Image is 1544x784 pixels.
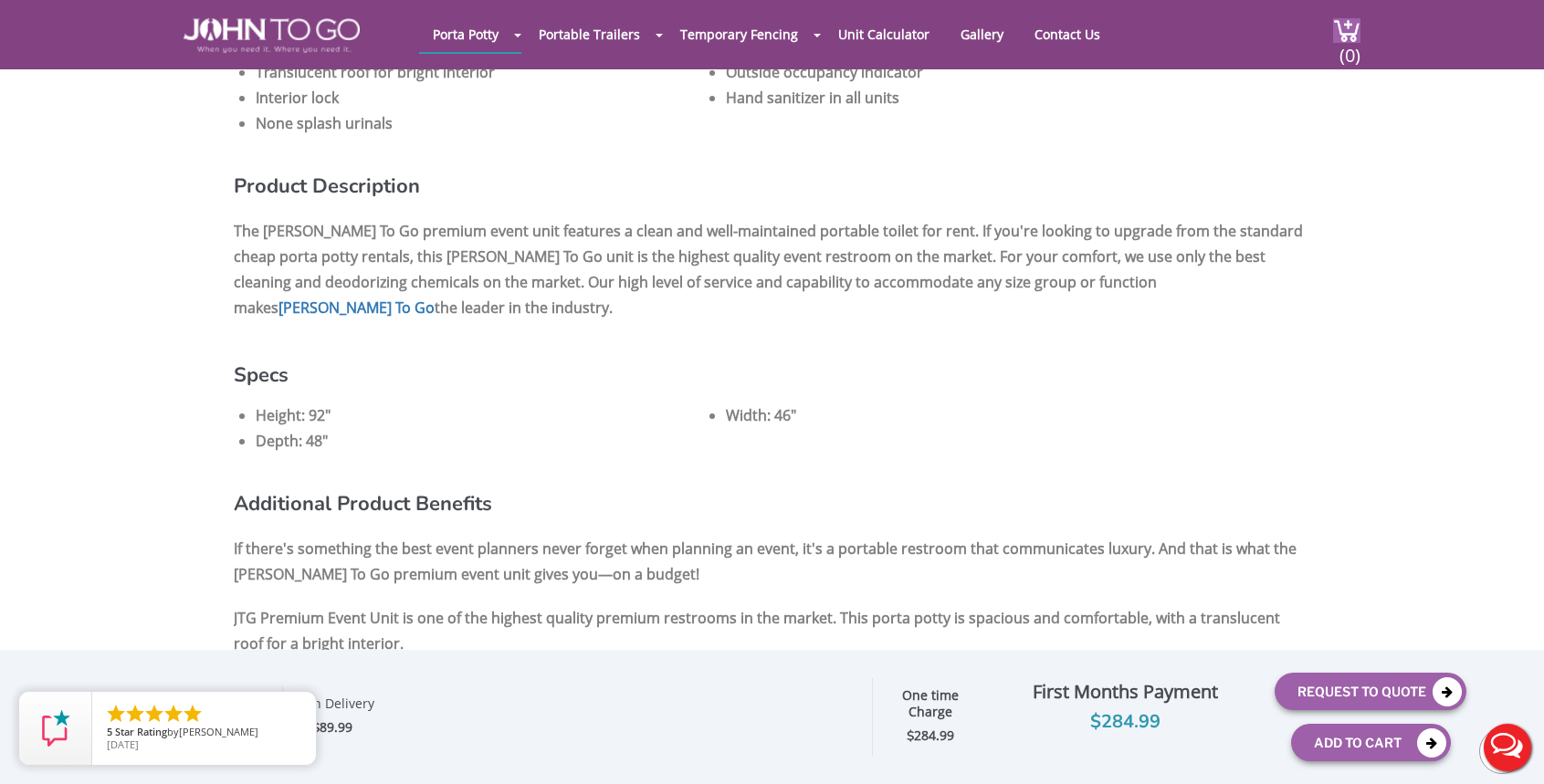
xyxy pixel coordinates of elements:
div: Rush Delivery [290,695,374,717]
img: Review Rating [37,710,74,747]
img: cart a [1333,18,1360,43]
li: Width: 46" [726,402,1175,428]
li: Hand sanitizer in all units [726,85,1175,110]
strong: One time Charge [902,686,959,721]
li:  [124,703,146,725]
a: [PERSON_NAME] To Go [278,298,435,318]
a: Portable Trailers [525,16,654,52]
span: 284.99 [914,727,954,744]
div: $284.99 [989,707,1262,737]
li: Depth: 48" [256,428,705,454]
h3: Product Description [234,154,1311,195]
li: Height: 92" [256,402,705,428]
a: Contact Us [1021,16,1114,52]
a: Porta Potty [419,16,512,52]
li:  [163,703,184,725]
li: Translucent roof for bright interior [256,59,705,85]
a: Gallery [947,16,1017,52]
p: The [PERSON_NAME] To Go premium event unit features a clean and well-maintained portable toilet f... [234,214,1311,325]
button: Live Chat [1471,711,1544,784]
span: (0) [1339,28,1360,68]
p: If there's something the best event planners never forget when planning an event, it's a portable... [234,531,1311,591]
div: First Months Payment [989,676,1262,707]
a: Temporary Fencing [667,16,812,52]
strong: $ [907,727,954,745]
img: JOHN to go [184,18,360,53]
span: [DATE] [107,737,139,751]
li: Interior lock [256,85,705,110]
li: None splash urinals [256,110,705,136]
div: $ [290,717,374,738]
li:  [143,703,165,725]
span: 89.99 [320,718,352,736]
li:  [105,703,127,725]
h3: Additional Product Benefits [234,472,1311,513]
button: Request To Quote [1275,673,1466,710]
li:  [182,703,204,725]
button: Add To Cart [1291,724,1451,761]
span: by [107,727,301,739]
p: JTG Premium Event Unit is one of the highest quality premium restrooms in the market. This porta ... [234,601,1311,661]
li: Outside occupancy indicator [726,59,1175,85]
span: Star Rating [115,725,167,738]
h3: Specs [234,343,1311,384]
a: Unit Calculator [825,16,943,52]
span: [PERSON_NAME] [179,725,258,738]
span: 5 [107,725,112,738]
